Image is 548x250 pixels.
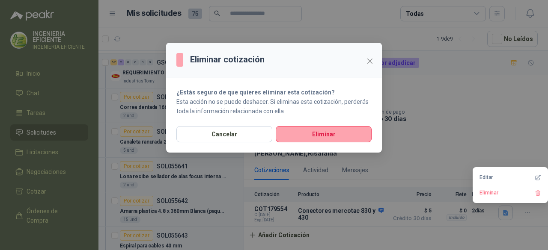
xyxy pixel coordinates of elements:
[176,126,272,142] button: Cancelar
[366,58,373,65] span: close
[176,89,335,96] strong: ¿Estás seguro de que quieres eliminar esta cotización?
[176,97,372,116] p: Esta acción no se puede deshacer. Si eliminas esta cotización, perderás toda la información relac...
[276,126,372,142] button: Eliminar
[363,54,377,68] button: Close
[190,53,265,66] h3: Eliminar cotización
